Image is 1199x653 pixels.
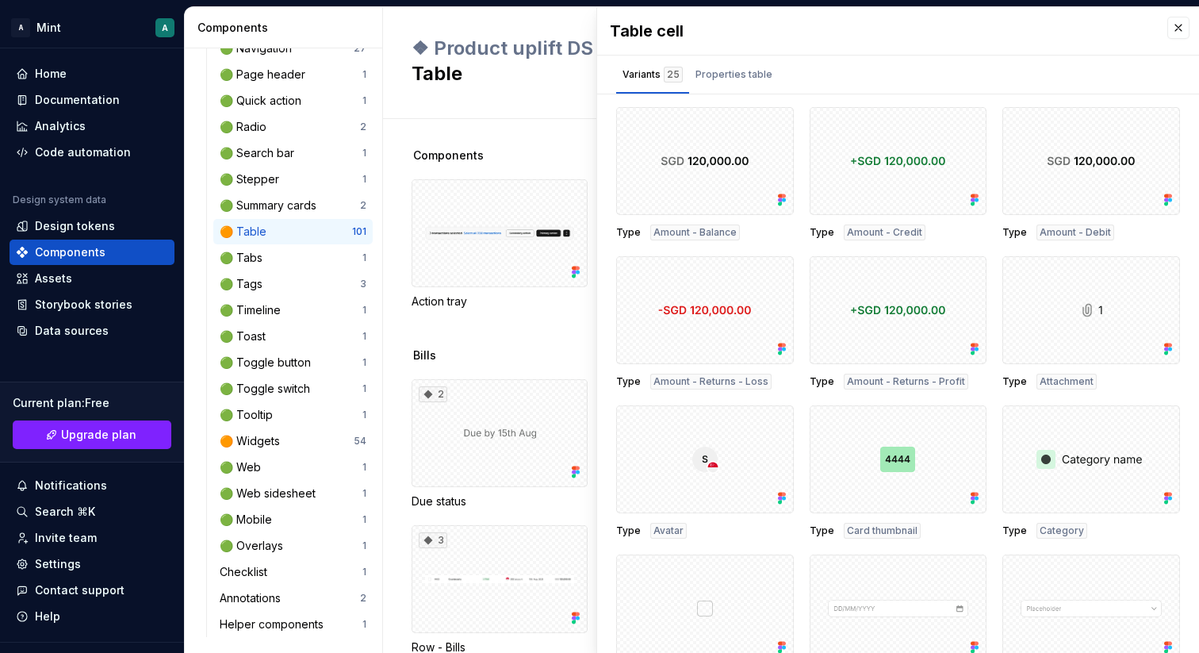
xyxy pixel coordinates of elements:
[213,428,373,454] a: 🟠 Widgets54
[35,271,72,286] div: Assets
[61,427,136,443] span: Upgrade plan
[653,375,768,388] span: Amount - Returns - Loss
[362,356,366,369] div: 1
[10,473,174,498] button: Notifications
[220,198,323,213] div: 🟢 Summary cards
[220,355,317,371] div: 🟢 Toggle button
[213,481,373,506] a: 🟢 Web sidesheet1
[213,88,373,113] a: 🟢 Quick action1
[220,328,272,344] div: 🟢 Toast
[220,171,285,187] div: 🟢 Stepper
[213,167,373,192] a: 🟢 Stepper1
[220,302,287,318] div: 🟢 Timeline
[220,40,298,56] div: 🟢 Navigation
[220,224,273,240] div: 🟠 Table
[412,494,588,509] div: Due status
[362,461,366,474] div: 1
[213,114,373,140] a: 🟢 Radio2
[220,407,279,423] div: 🟢 Tooltip
[220,145,301,161] div: 🟢 Search bar
[622,67,683,83] div: Variants
[35,582,124,598] div: Contact support
[13,395,171,411] div: Current plan : Free
[413,148,484,163] span: Components
[220,93,308,109] div: 🟢 Quick action
[419,386,447,402] div: 2
[354,42,366,55] div: 27
[213,559,373,585] a: Checklist1
[220,564,274,580] div: Checklist
[360,121,366,133] div: 2
[220,381,316,397] div: 🟢 Toggle switch
[220,119,273,135] div: 🟢 Radio
[10,499,174,524] button: Search ⌘K
[362,68,366,81] div: 1
[10,578,174,603] button: Contact support
[35,530,97,546] div: Invite team
[810,375,834,388] span: Type
[616,375,641,388] span: Type
[10,604,174,629] button: Help
[810,226,834,239] span: Type
[362,173,366,186] div: 1
[1002,375,1027,388] span: Type
[213,298,373,323] a: 🟢 Timeline1
[653,226,737,239] span: Amount - Balance
[362,147,366,159] div: 1
[220,538,289,554] div: 🟢 Overlays
[412,179,588,309] div: Action tray
[220,67,312,83] div: 🟢 Page header
[220,459,267,475] div: 🟢 Web
[1002,226,1027,239] span: Type
[35,556,81,572] div: Settings
[220,512,278,528] div: 🟢 Mobile
[13,421,171,449] a: Upgrade plan
[220,276,269,292] div: 🟢 Tags
[213,62,373,87] a: 🟢 Page header1
[360,278,366,290] div: 3
[213,612,373,637] a: Helper components1
[362,566,366,578] div: 1
[362,382,366,395] div: 1
[362,513,366,526] div: 1
[664,67,683,83] div: 25
[362,94,366,107] div: 1
[213,455,373,480] a: 🟢 Web1
[213,586,373,611] a: Annotations2
[35,478,107,494] div: Notifications
[35,218,115,234] div: Design tokens
[419,532,447,548] div: 3
[197,20,376,36] div: Components
[220,617,330,632] div: Helper components
[847,375,965,388] span: Amount - Returns - Profit
[213,350,373,375] a: 🟢 Toggle button1
[213,402,373,428] a: 🟢 Tooltip1
[35,504,95,520] div: Search ⌘K
[847,524,917,537] span: Card thumbnail
[213,324,373,349] a: 🟢 Toast1
[220,433,286,449] div: 🟠 Widgets
[616,226,641,239] span: Type
[1040,226,1111,239] span: Amount - Debit
[213,219,373,244] a: 🟠 Table101
[35,118,86,134] div: Analytics
[10,113,174,139] a: Analytics
[362,304,366,317] div: 1
[412,294,588,309] div: Action tray
[616,524,641,537] span: Type
[35,297,132,313] div: Storybook stories
[35,609,60,624] div: Help
[360,592,366,605] div: 2
[1002,524,1027,537] span: Type
[362,540,366,552] div: 1
[10,318,174,344] a: Data sources
[10,240,174,265] a: Components
[213,376,373,401] a: 🟢 Toggle switch1
[354,435,366,447] div: 54
[10,266,174,291] a: Assets
[213,36,373,61] a: 🟢 Navigation27
[10,292,174,317] a: Storybook stories
[360,199,366,212] div: 2
[213,193,373,218] a: 🟢 Summary cards2
[10,87,174,113] a: Documentation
